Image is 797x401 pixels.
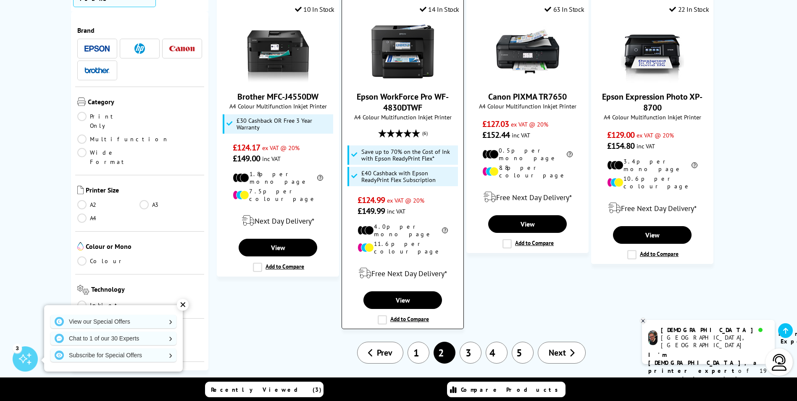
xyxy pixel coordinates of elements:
div: 10 In Stock [295,5,334,13]
a: Epson Expression Photo XP-8700 [621,76,684,84]
span: inc VAT [637,142,655,150]
img: Epson WorkForce Pro WF-4830DTWF [371,20,434,83]
span: A4 Colour Multifunction Inkjet Printer [221,102,334,110]
div: ✕ [177,299,189,311]
a: Subscribe for Special Offers [50,348,176,362]
a: Chat to 1 of our 30 Experts [50,332,176,345]
li: 7.5p per colour page [233,187,323,203]
img: Epson Expression Photo XP-8700 [621,20,684,83]
span: Brand [77,26,203,34]
span: inc VAT [387,207,405,215]
a: Prev [357,342,403,364]
img: Category [77,98,86,106]
li: 4.0p per mono page [358,223,448,238]
span: Compare Products [461,386,563,393]
a: 4 [486,342,508,364]
a: Compare Products [447,382,566,397]
span: ex VAT @ 20% [511,120,548,128]
span: Prev [377,347,392,358]
span: £129.00 [607,129,634,140]
a: Canon PIXMA TR7650 [496,76,559,84]
img: Technology [77,285,89,295]
a: Wide Format [77,148,140,166]
label: Add to Compare [502,239,554,248]
img: HP [134,43,145,54]
li: 8.8p per colour page [482,164,573,179]
a: View [239,239,317,256]
span: £152.44 [482,129,510,140]
div: [DEMOGRAPHIC_DATA] [661,326,768,334]
div: modal_delivery [346,261,459,285]
a: Multifunction [77,135,169,144]
a: Recently Viewed (3) [205,382,324,397]
span: Technology [91,285,202,296]
label: Add to Compare [378,315,429,324]
label: Add to Compare [253,263,304,272]
span: Printer Size [86,186,203,196]
span: Colour or Mono [86,242,203,252]
span: £154.80 [607,140,634,151]
li: 3.4p per mono page [607,158,697,173]
a: 3 [460,342,481,364]
a: Epson [84,43,110,54]
a: 1 [408,342,429,364]
img: Printer Size [77,186,84,194]
div: modal_delivery [596,196,709,220]
div: 14 In Stock [420,5,459,13]
a: Canon [169,43,195,54]
a: A2 [77,200,140,209]
div: modal_delivery [221,209,334,232]
a: View [488,215,566,233]
span: ex VAT @ 20% [262,144,300,152]
a: View our Special Offers [50,315,176,328]
span: Save up to 70% on the Cost of Ink with Epson ReadyPrint Flex* [361,148,456,162]
span: ex VAT @ 20% [387,196,424,204]
span: £149.00 [233,153,260,164]
a: View [613,226,691,244]
a: Colour [77,256,140,266]
img: chris-livechat.png [648,330,658,345]
img: Brother MFC-J4550DW [247,20,310,83]
a: Brother [84,65,110,76]
a: View [363,291,442,309]
span: Recently Viewed (3) [211,386,322,393]
img: user-headset-light.svg [771,354,788,371]
span: A4 Colour Multifunction Inkjet Printer [596,113,709,121]
span: inc VAT [262,155,281,163]
a: Brother MFC-J4550DW [247,76,310,84]
li: 11.6p per colour page [358,240,448,255]
a: Next [538,342,586,364]
span: £30 Cashback OR Free 3 Year Warranty [237,117,331,131]
span: (6) [422,125,428,141]
span: £124.17 [233,142,260,153]
li: 0.5p per mono page [482,147,573,162]
a: 5 [512,342,534,364]
li: 1.8p per mono page [233,170,323,185]
img: Epson [84,45,110,52]
div: 3 [13,343,22,353]
a: Epson WorkForce Pro WF-4830DTWF [357,91,449,113]
span: A4 Colour Multifunction Inkjet Printer [346,113,459,121]
img: Canon [169,46,195,51]
span: £124.99 [358,195,385,206]
a: Brother MFC-J4550DW [237,91,318,102]
img: Colour or Mono [77,242,84,251]
a: Epson WorkForce Pro WF-4830DTWF [371,76,434,84]
label: Add to Compare [627,250,679,259]
span: inc VAT [512,131,530,139]
span: £127.03 [482,119,509,129]
img: Brother [84,67,110,73]
span: ex VAT @ 20% [637,131,674,139]
div: 22 In Stock [669,5,709,13]
div: modal_delivery [471,185,584,209]
b: I'm [DEMOGRAPHIC_DATA], a printer expert [648,351,759,375]
a: HP [127,43,152,54]
li: 10.6p per colour page [607,175,697,190]
div: 63 In Stock [544,5,584,13]
a: Print Only [77,112,140,130]
span: £149.99 [358,206,385,216]
div: [GEOGRAPHIC_DATA], [GEOGRAPHIC_DATA] [661,334,768,349]
img: Canon PIXMA TR7650 [496,20,559,83]
span: £40 Cashback with Epson ReadyPrint Flex Subscription [361,170,456,183]
a: A3 [139,200,202,209]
